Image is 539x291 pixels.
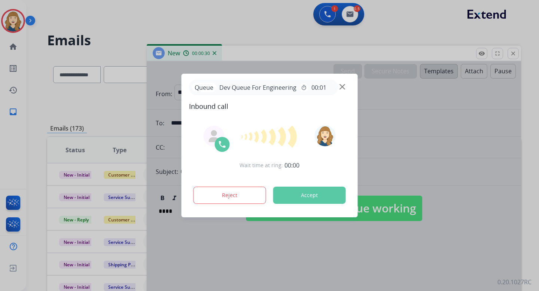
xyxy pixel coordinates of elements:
span: Inbound call [189,101,350,111]
span: Dev Queue For Engineering [216,83,299,92]
span: Wait time at ring: [240,162,283,169]
button: Accept [273,187,346,204]
span: 00:00 [284,161,299,170]
p: 0.20.1027RC [497,278,532,287]
span: 00:01 [311,83,326,92]
img: call-icon [218,140,227,149]
button: Reject [194,187,266,204]
p: Queue [192,83,216,92]
img: agent-avatar [208,130,220,142]
img: close-button [339,84,345,90]
mat-icon: timer [301,85,307,91]
img: avatar [314,125,335,146]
